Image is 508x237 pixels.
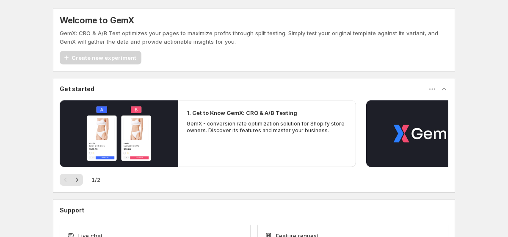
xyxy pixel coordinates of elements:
span: 1 / 2 [91,176,100,184]
p: GemX - conversion rate optimization solution for Shopify store owners. Discover its features and ... [187,120,348,134]
h5: Welcome to GemX [60,15,134,25]
h3: Get started [60,85,94,93]
h3: Support [60,206,84,215]
h2: 1. Get to Know GemX: CRO & A/B Testing [187,109,297,117]
p: GemX: CRO & A/B Test optimizes your pages to maximize profits through split testing. Simply test ... [60,29,448,46]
